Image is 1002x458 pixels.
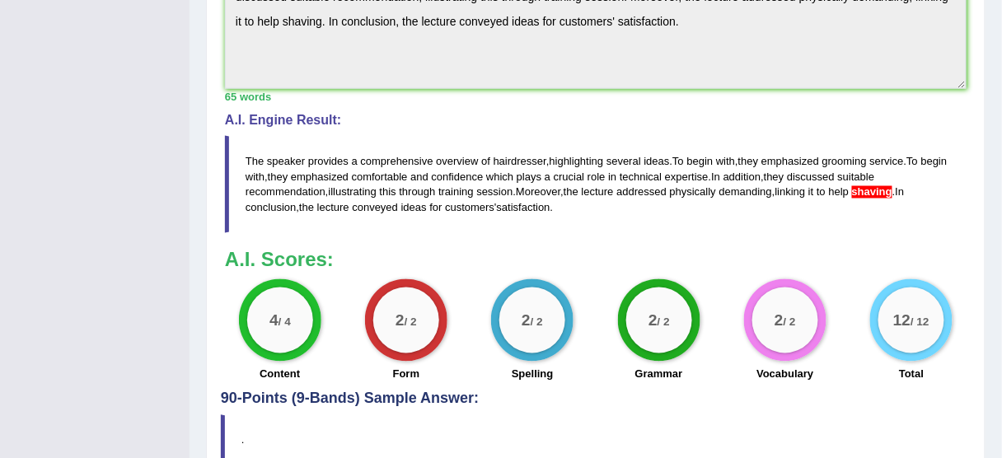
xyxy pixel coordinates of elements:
[657,316,669,329] small: / 2
[761,155,819,167] span: emphasized
[588,171,606,183] span: role
[870,155,904,167] span: service
[608,171,616,183] span: in
[432,171,484,183] span: confidence
[486,171,513,183] span: which
[620,171,662,183] span: technical
[380,186,396,199] span: this
[429,202,442,214] span: for
[225,136,967,233] blockquote: , . , . , . , , . , , . , ' .
[494,155,546,167] span: hairdresser
[278,316,290,329] small: / 4
[361,155,433,167] span: comprehensive
[822,155,867,167] span: grooming
[393,367,420,382] label: Form
[896,186,905,199] span: In
[550,155,604,167] span: highlighting
[352,171,408,183] span: comfortable
[817,186,826,199] span: to
[672,155,684,167] span: To
[911,316,930,329] small: / 12
[516,186,560,199] span: Moreover
[246,155,264,167] span: The
[545,171,550,183] span: a
[756,367,813,382] label: Vocabulary
[723,171,761,183] span: addition
[445,202,494,214] span: customers
[269,311,279,329] big: 4
[787,171,835,183] span: discussed
[775,186,806,199] span: linking
[246,202,296,214] span: conclusion
[738,155,759,167] span: they
[246,171,265,183] span: with
[687,155,714,167] span: begin
[829,186,850,199] span: help
[665,171,709,183] span: expertise
[225,249,334,271] b: A.I. Scores:
[606,155,641,167] span: several
[436,155,478,167] span: overview
[328,186,377,199] span: illustrating
[616,186,667,199] span: addressed
[438,186,474,199] span: training
[299,202,314,214] span: the
[291,171,349,183] span: emphasized
[719,186,772,199] span: demanding
[352,202,398,214] span: conveyed
[808,186,814,199] span: it
[401,202,427,214] span: ideas
[522,311,531,329] big: 2
[921,155,948,167] span: begin
[225,89,967,105] div: 65 words
[268,171,288,183] span: they
[670,186,716,199] span: physically
[399,186,435,199] span: through
[317,202,349,214] span: lecture
[267,155,305,167] span: speaker
[225,113,967,128] h4: A.I. Engine Result:
[775,311,784,329] big: 2
[711,171,720,183] span: In
[899,367,924,382] label: Total
[512,367,554,382] label: Spelling
[517,171,541,183] span: plays
[564,186,578,199] span: the
[644,155,670,167] span: ideas
[582,186,614,199] span: lecture
[893,311,911,329] big: 12
[396,311,405,329] big: 2
[410,171,428,183] span: and
[246,186,325,199] span: recommendation
[716,155,735,167] span: with
[308,155,349,167] span: provides
[531,316,543,329] small: / 2
[784,316,796,329] small: / 2
[554,171,585,183] span: crucial
[481,155,490,167] span: of
[476,186,513,199] span: session
[764,171,784,183] span: they
[648,311,658,329] big: 2
[838,171,875,183] span: suitable
[497,202,550,214] span: satisfaction
[352,155,358,167] span: a
[906,155,918,167] span: To
[852,186,892,199] span: The verb ‘help’ is used with an infinitive. (did you mean: to shave)
[260,367,300,382] label: Content
[635,367,683,382] label: Grammar
[405,316,417,329] small: / 2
